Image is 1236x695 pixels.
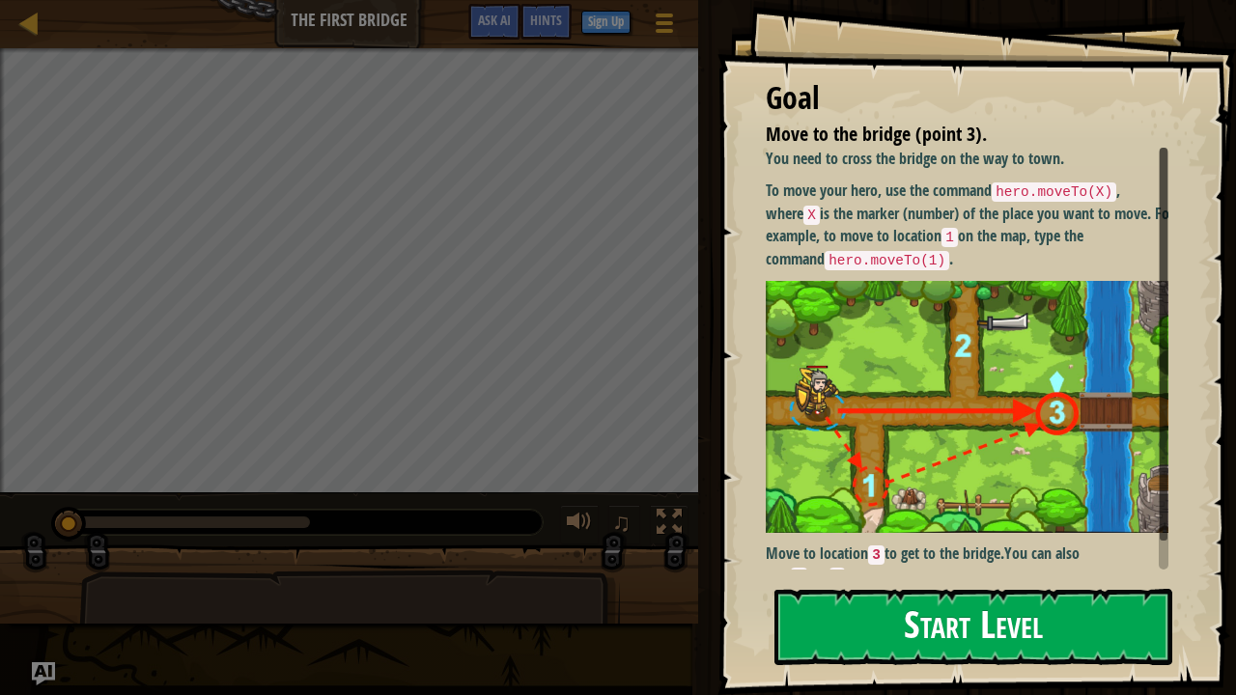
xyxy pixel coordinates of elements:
[766,148,1183,170] p: You need to cross the bridge on the way to town.
[766,542,1004,564] strong: Move to location to get to the bridge.
[650,505,688,544] button: Toggle fullscreen
[478,11,511,29] span: Ask AI
[581,11,631,34] button: Sign Up
[608,505,641,544] button: ♫
[640,4,688,49] button: Show game menu
[612,508,632,537] span: ♫
[791,568,807,587] code: 1
[468,4,520,40] button: Ask AI
[530,11,562,29] span: Hints
[941,228,958,247] code: 1
[766,281,1183,533] img: M7l1b
[829,568,846,587] code: 2
[868,545,885,565] code: 3
[774,589,1172,665] button: Start Level
[803,206,820,225] code: X
[766,76,1168,121] div: Goal
[560,505,599,544] button: Adjust volume
[825,251,949,270] code: hero.moveTo(1)
[992,182,1116,202] code: hero.moveTo(X)
[32,662,55,685] button: Ask AI
[766,542,1183,588] p: You can also visit and along the way.
[766,121,987,147] span: Move to the bridge (point 3).
[742,121,1164,149] li: Move to the bridge (point 3).
[766,180,1183,270] p: To move your hero, use the command , where is the marker (number) of the place you want to move. ...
